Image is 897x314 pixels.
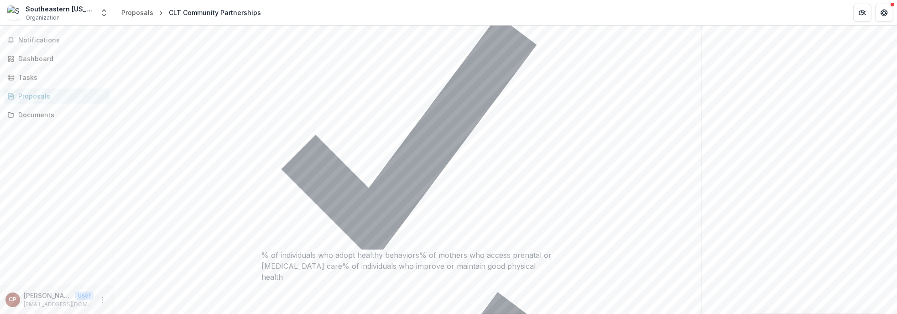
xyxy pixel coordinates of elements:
[26,14,60,22] span: Organization
[4,33,110,47] button: Notifications
[7,5,22,20] img: Southeastern Connecticut Community Land Trust
[98,4,110,22] button: Open entity switcher
[4,107,110,122] a: Documents
[121,8,153,17] div: Proposals
[18,110,103,120] div: Documents
[24,291,71,300] p: [PERSON_NAME]
[262,262,536,282] span: % of individuals who improve or maintain good physical health
[9,297,17,303] div: Clayton Potter
[75,292,94,300] p: User
[18,91,103,101] div: Proposals
[26,4,94,14] div: Southeastern [US_STATE] Community Land Trust
[4,89,110,104] a: Proposals
[4,70,110,85] a: Tasks
[262,251,552,271] span: % of mothers who access prenatal or [MEDICAL_DATA] care
[853,4,871,22] button: Partners
[118,6,265,19] nav: breadcrumb
[18,73,103,82] div: Tasks
[18,37,106,44] span: Notifications
[262,251,420,260] span: % of individuals who adopt healthy behaviors
[118,6,157,19] a: Proposals
[4,51,110,66] a: Dashboard
[97,294,108,305] button: More
[24,300,94,309] p: [EMAIL_ADDRESS][DOMAIN_NAME]
[169,8,261,17] div: CLT Community Partnerships
[875,4,893,22] button: Get Help
[18,54,103,63] div: Dashboard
